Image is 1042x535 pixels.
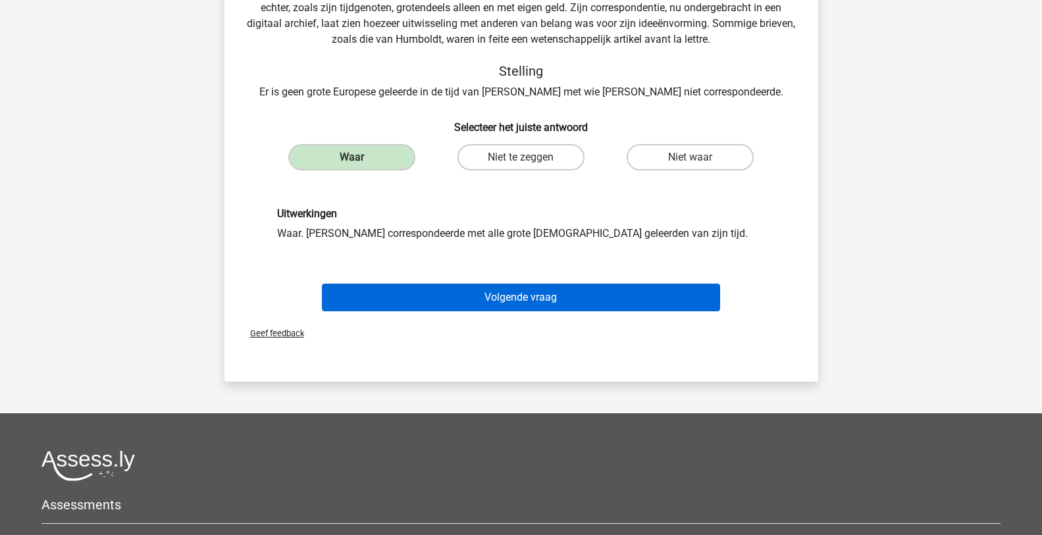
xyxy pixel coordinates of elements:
[457,144,585,170] label: Niet te zeggen
[41,450,135,481] img: Assessly logo
[627,144,754,170] label: Niet waar
[277,207,766,220] h6: Uitwerkingen
[240,328,304,338] span: Geef feedback
[41,497,1001,513] h5: Assessments
[246,111,797,134] h6: Selecteer het juiste antwoord
[322,284,720,311] button: Volgende vraag
[267,207,775,241] div: Waar. [PERSON_NAME] correspondeerde met alle grote [DEMOGRAPHIC_DATA] geleerden van zijn tijd.
[288,144,415,170] label: Waar
[246,63,797,79] h5: Stelling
